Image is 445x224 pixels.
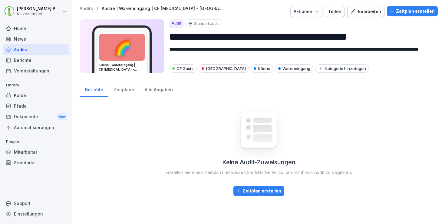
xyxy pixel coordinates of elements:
[108,81,139,97] a: Zeitpläne
[3,101,69,111] a: Pfade
[3,90,69,101] a: Kurse
[17,6,61,12] p: [PERSON_NAME] Benedix
[97,6,98,11] p: /
[3,55,69,65] a: Berichte
[328,8,341,15] div: Teilen
[3,157,69,168] a: Standorte
[3,44,69,55] a: Audits
[387,6,438,16] button: Zeitplan erstellen
[275,64,313,73] div: Wareneingang
[165,169,352,176] p: Erstellen Sie einen Zeitplan und weisen Sie Mitarbeiter zu, um mit Ihrem Audit zu beginnen.
[169,64,197,73] div: CF Gasto
[199,64,249,73] div: [GEOGRAPHIC_DATA]
[99,63,145,72] h3: Küche | Wareneingang | CF [MEDICAL_DATA] - [GEOGRAPHIC_DATA]
[57,113,67,120] div: New
[3,34,69,44] a: News
[169,19,183,28] div: Audit
[294,8,319,15] div: Aktionen
[3,137,69,147] p: People
[325,6,345,17] button: Teilen
[3,209,69,219] a: Einstellungen
[236,188,281,194] div: Zeitplan erstellen
[3,23,69,34] a: Home
[139,81,178,97] a: Alle Abgaben
[3,65,69,76] a: Veranstaltungen
[233,186,284,196] button: Zeitplan erstellen
[390,8,435,15] div: Zeitplan erstellen
[17,12,61,16] p: Katzentempel
[3,198,69,209] div: Support
[80,6,93,11] a: Audits
[3,147,69,157] a: Mitarbeiter
[194,21,219,26] p: Standort audit
[3,122,69,133] a: Automatisierungen
[315,64,369,73] button: Kategorie hinzufügen
[80,81,108,97] a: Berichte
[290,6,322,17] button: Aktionen
[3,111,69,122] a: DokumenteNew
[318,66,366,71] div: Kategorie hinzufügen
[99,34,145,61] div: 🌈
[222,158,295,167] h2: Keine Audit-Zuweisungen
[3,80,69,90] p: Library
[351,8,381,15] div: Bearbeiten
[347,6,384,17] button: Bearbeiten
[3,111,69,122] div: Dokumente
[102,6,223,11] a: Küche | Wareneingang | CF [MEDICAL_DATA] - [GEOGRAPHIC_DATA]
[251,64,273,73] div: Küche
